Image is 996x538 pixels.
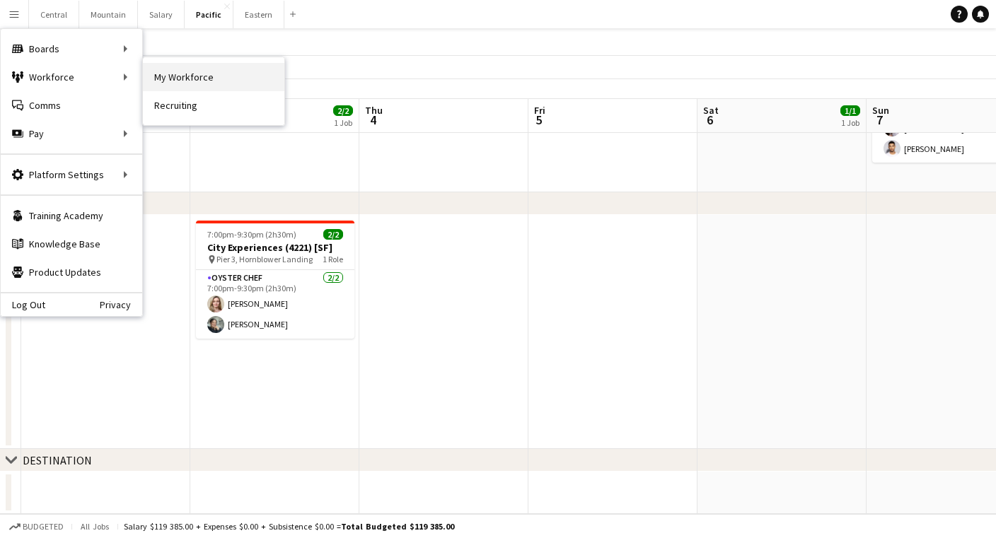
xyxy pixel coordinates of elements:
app-card-role: Oyster Chef2/27:00pm-9:30pm (2h30m)[PERSON_NAME][PERSON_NAME] [196,270,354,339]
div: 1 Job [841,117,859,128]
div: Platform Settings [1,160,142,189]
span: Pier 3, Hornblower Landing [216,254,313,264]
a: Recruiting [143,91,284,119]
button: Pacific [185,1,233,28]
a: Training Academy [1,201,142,230]
span: 4 [363,112,383,128]
button: Budgeted [7,519,66,534]
app-job-card: 7:00pm-9:30pm (2h30m)2/2City Experiences (4221) [SF] Pier 3, Hornblower Landing1 RoleOyster Chef2... [196,221,354,339]
span: 1 Role [323,254,343,264]
span: Thu [365,104,383,117]
a: Product Updates [1,258,142,286]
span: Fri [534,104,545,117]
button: Eastern [233,1,284,28]
a: My Workforce [143,63,284,91]
a: Privacy [100,299,142,310]
a: Log Out [1,299,45,310]
span: Sun [872,104,889,117]
a: Comms [1,91,142,119]
span: 2/2 [333,105,353,116]
button: Central [29,1,79,28]
span: 6 [701,112,719,128]
span: 2/2 [323,229,343,240]
span: All jobs [78,521,112,532]
span: Sat [703,104,719,117]
span: 5 [532,112,545,128]
h3: City Experiences (4221) [SF] [196,241,354,254]
span: 7:00pm-9:30pm (2h30m) [207,229,296,240]
button: Mountain [79,1,138,28]
div: 1 Job [334,117,352,128]
span: 7 [870,112,889,128]
div: Pay [1,119,142,148]
div: Salary $119 385.00 + Expenses $0.00 + Subsistence $0.00 = [124,521,454,532]
span: Total Budgeted $119 385.00 [341,521,454,532]
div: Boards [1,35,142,63]
div: Workforce [1,63,142,91]
div: DESTINATION [23,453,92,467]
a: Knowledge Base [1,230,142,258]
button: Salary [138,1,185,28]
span: Budgeted [23,522,64,532]
span: 1/1 [840,105,860,116]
